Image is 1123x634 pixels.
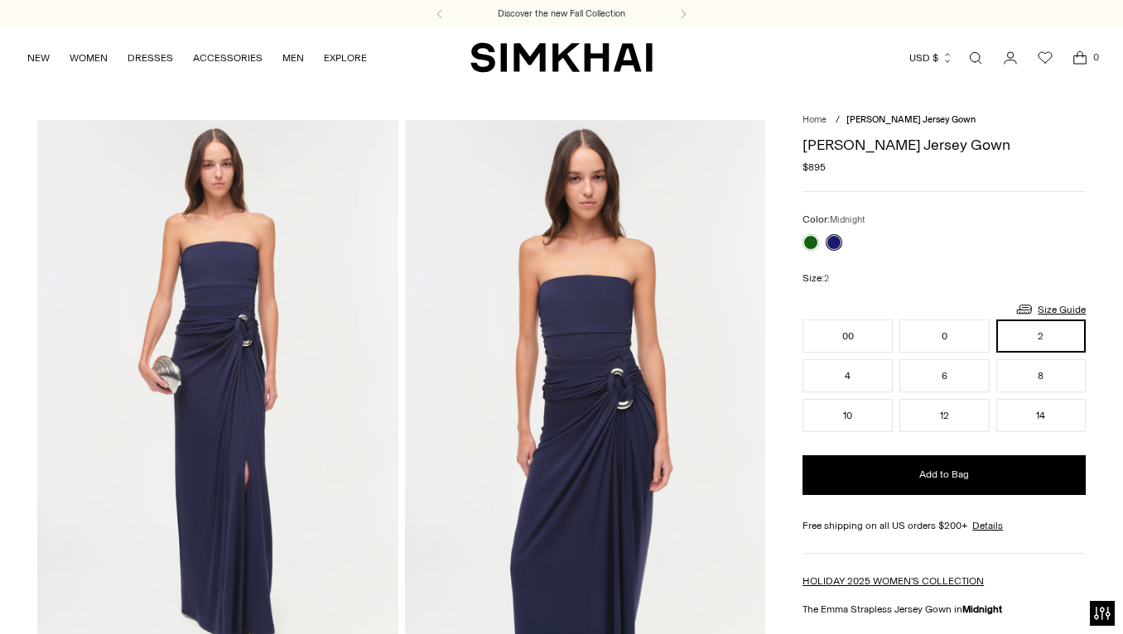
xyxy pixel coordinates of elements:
h1: [PERSON_NAME] Jersey Gown [802,137,1086,152]
button: USD $ [909,40,953,76]
a: Discover the new Fall Collection [498,7,625,21]
a: Size Guide [1015,299,1086,319]
a: Open cart modal [1063,41,1096,74]
label: Color: [802,212,865,228]
button: 0 [899,319,990,353]
span: Midnight [830,214,865,225]
a: EXPLORE [324,40,367,76]
a: SIMKHAI [470,41,653,74]
nav: breadcrumbs [802,113,1086,127]
a: Wishlist [1029,41,1062,74]
a: Open search modal [959,41,992,74]
a: MEN [282,40,304,76]
button: 4 [802,359,893,392]
button: 00 [802,319,893,353]
span: $895 [802,160,826,175]
a: Details [972,518,1003,533]
button: 10 [802,399,893,432]
a: ACCESSORIES [193,40,263,76]
div: Free shipping on all US orders $200+ [802,518,1086,533]
span: Add to Bag [919,468,969,482]
a: HOLIDAY 2025 WOMEN'S COLLECTION [802,575,984,587]
div: / [836,113,840,127]
span: [PERSON_NAME] Jersey Gown [846,114,976,125]
span: 2 [824,273,829,284]
label: Size: [802,271,829,286]
p: The Emma Strapless Jersey Gown in [802,602,1086,617]
a: Go to the account page [994,41,1027,74]
a: WOMEN [70,40,108,76]
a: Home [802,114,827,125]
span: 0 [1088,50,1103,65]
button: 8 [996,359,1087,392]
button: 14 [996,399,1087,432]
button: 2 [996,319,1087,353]
button: 12 [899,399,990,432]
a: DRESSES [128,40,173,76]
button: 6 [899,359,990,392]
strong: Midnight [962,603,1002,615]
button: Add to Bag [802,455,1086,495]
a: NEW [27,40,50,76]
